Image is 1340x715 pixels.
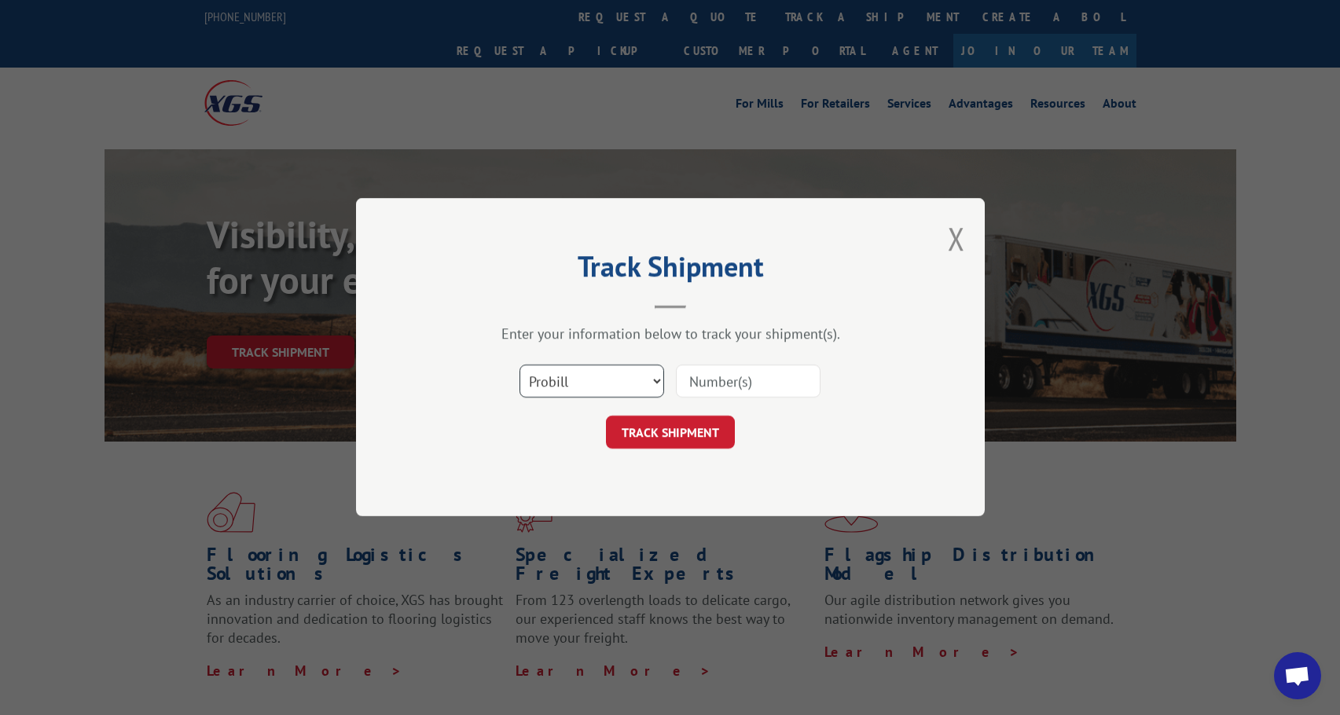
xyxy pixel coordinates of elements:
[1274,652,1321,699] a: Open chat
[435,325,906,343] div: Enter your information below to track your shipment(s).
[948,218,965,259] button: Close modal
[606,416,735,449] button: TRACK SHIPMENT
[435,255,906,285] h2: Track Shipment
[676,365,821,398] input: Number(s)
